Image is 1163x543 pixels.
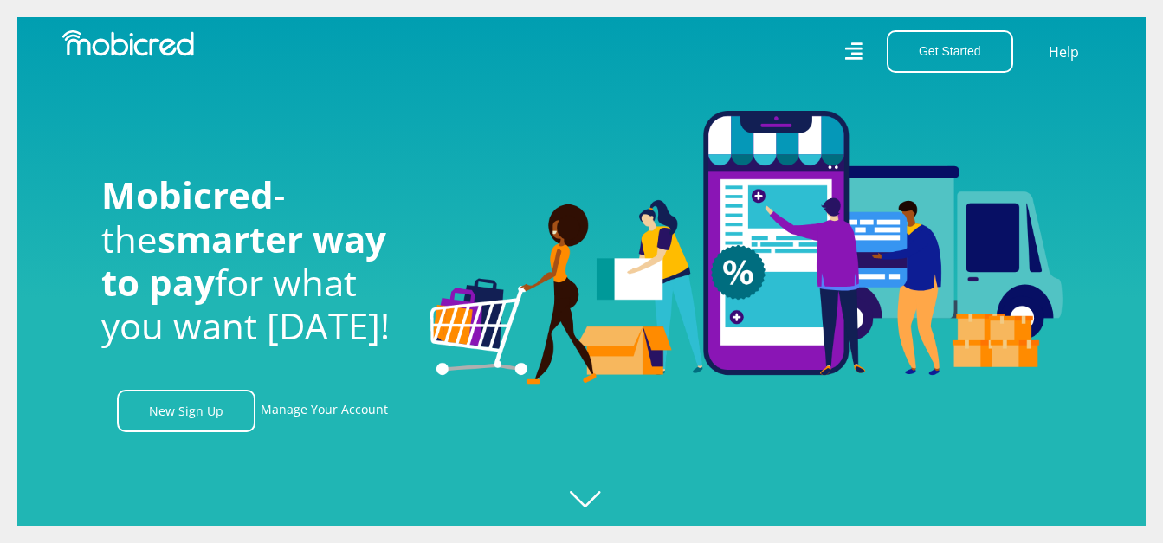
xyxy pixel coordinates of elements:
img: Welcome to Mobicred [430,111,1063,385]
span: Mobicred [101,170,274,219]
a: Help [1048,41,1080,63]
a: Manage Your Account [261,390,388,432]
button: Get Started [887,30,1013,73]
span: smarter way to pay [101,214,386,307]
h1: - the for what you want [DATE]! [101,173,404,348]
img: Mobicred [62,30,194,56]
a: New Sign Up [117,390,255,432]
